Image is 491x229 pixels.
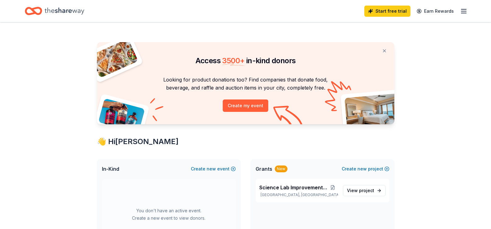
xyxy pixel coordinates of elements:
span: View [347,187,374,194]
a: Start free trial [364,6,410,17]
span: Access in-kind donors [195,56,296,65]
span: Grants [256,165,272,173]
a: View project [343,185,386,196]
button: Createnewproject [342,165,389,173]
span: 3500 + [222,56,244,65]
a: Home [25,4,84,18]
span: new [357,165,367,173]
div: New [275,165,287,172]
span: project [359,188,374,193]
p: Looking for product donations too? Find companies that donate food, beverage, and raffle and auct... [104,76,387,92]
span: new [207,165,216,173]
p: [GEOGRAPHIC_DATA], [GEOGRAPHIC_DATA] [259,192,338,197]
span: In-Kind [102,165,119,173]
div: 👋 Hi [PERSON_NAME] [97,137,394,147]
button: Create my event [223,99,268,112]
button: Createnewevent [191,165,236,173]
a: Earn Rewards [413,6,458,17]
span: Science Lab Improvement Project [259,184,328,191]
img: Curvy arrow [273,106,304,129]
img: Pizza [90,38,138,78]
